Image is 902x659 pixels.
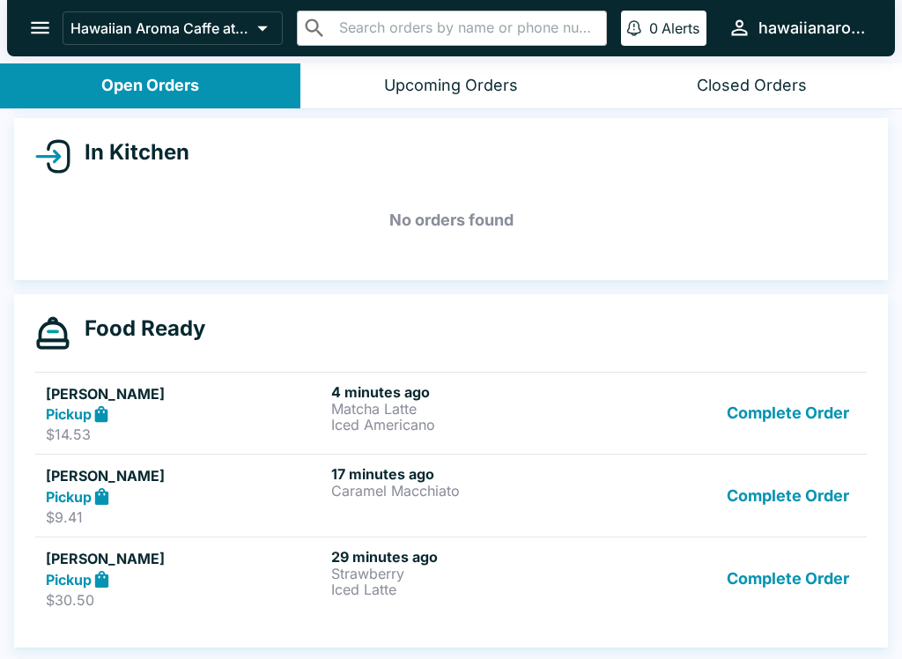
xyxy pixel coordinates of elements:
strong: Pickup [46,571,92,589]
p: $30.50 [46,591,324,609]
h5: [PERSON_NAME] [46,548,324,569]
h5: [PERSON_NAME] [46,465,324,486]
h4: In Kitchen [70,139,189,166]
h5: No orders found [35,189,867,252]
p: Hawaiian Aroma Caffe at The [GEOGRAPHIC_DATA] [70,19,250,37]
button: Complete Order [720,383,856,444]
p: $9.41 [46,508,324,526]
div: Upcoming Orders [384,76,518,96]
div: Closed Orders [697,76,807,96]
a: [PERSON_NAME]Pickup$30.5029 minutes agoStrawberryIced LatteComplete Order [35,537,867,619]
strong: Pickup [46,405,92,423]
strong: Pickup [46,488,92,506]
button: Hawaiian Aroma Caffe at The [GEOGRAPHIC_DATA] [63,11,283,45]
button: Complete Order [720,548,856,609]
p: $14.53 [46,426,324,443]
div: Open Orders [101,76,199,96]
button: Complete Order [720,465,856,526]
a: [PERSON_NAME]Pickup$14.534 minutes agoMatcha LatteIced AmericanoComplete Order [35,372,867,455]
p: Matcha Latte [331,401,610,417]
h6: 29 minutes ago [331,548,610,566]
a: [PERSON_NAME]Pickup$9.4117 minutes agoCaramel MacchiatoComplete Order [35,454,867,537]
p: Iced Americano [331,417,610,433]
p: Caramel Macchiato [331,483,610,499]
p: Strawberry [331,566,610,581]
input: Search orders by name or phone number [334,16,599,41]
button: hawaiianaromacaffeilikai [721,9,874,47]
h4: Food Ready [70,315,205,342]
p: Alerts [662,19,699,37]
div: hawaiianaromacaffeilikai [758,18,867,39]
h6: 17 minutes ago [331,465,610,483]
h5: [PERSON_NAME] [46,383,324,404]
button: open drawer [18,5,63,50]
p: 0 [649,19,658,37]
h6: 4 minutes ago [331,383,610,401]
p: Iced Latte [331,581,610,597]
